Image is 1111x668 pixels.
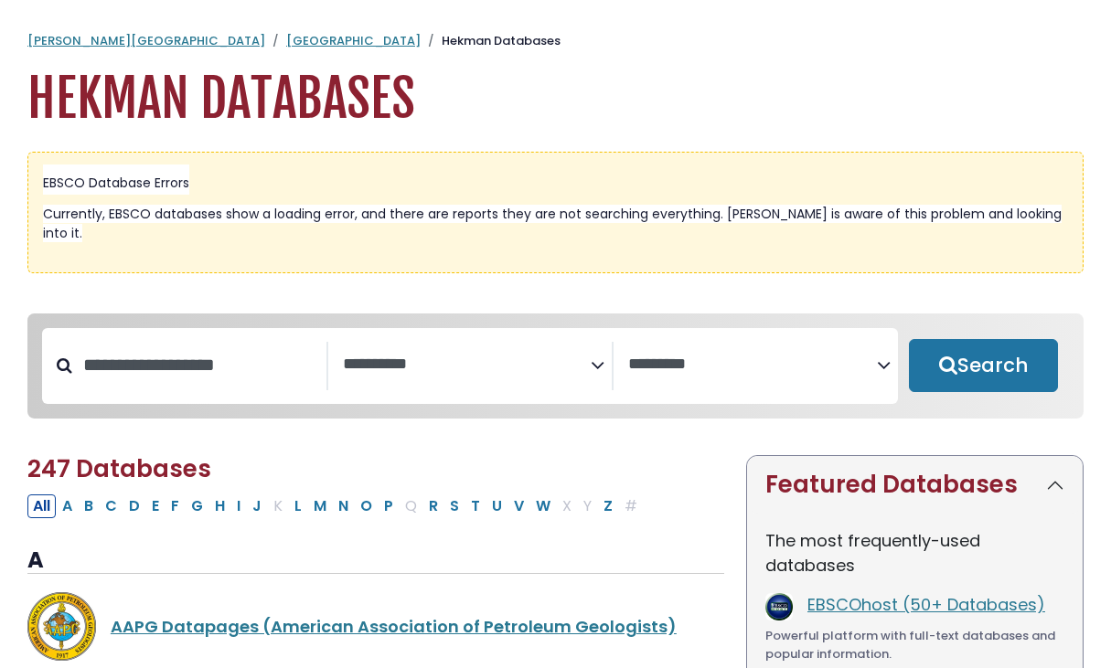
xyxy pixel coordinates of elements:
[747,456,1083,514] button: Featured Databases
[27,493,645,516] div: Alpha-list to filter by first letter of database name
[465,494,486,518] button: Filter Results T
[765,627,1064,663] div: Powerful platform with full-text databases and popular information.
[186,494,208,518] button: Filter Results G
[444,494,465,518] button: Filter Results S
[146,494,165,518] button: Filter Results E
[598,494,618,518] button: Filter Results Z
[111,615,677,638] a: AAPG Datapages (American Association of Petroleum Geologists)
[43,205,1062,242] span: Currently, EBSCO databases show a loading error, and there are reports they are not searching eve...
[72,350,326,380] input: Search database by title or keyword
[530,494,556,518] button: Filter Results W
[100,494,123,518] button: Filter Results C
[43,174,189,192] span: EBSCO Database Errors
[765,528,1064,578] p: The most frequently-used databases
[57,494,78,518] button: Filter Results A
[231,494,246,518] button: Filter Results I
[909,339,1058,392] button: Submit for Search Results
[807,593,1045,616] a: EBSCOhost (50+ Databases)
[27,452,211,485] span: 247 Databases
[333,494,354,518] button: Filter Results N
[27,32,265,49] a: [PERSON_NAME][GEOGRAPHIC_DATA]
[486,494,507,518] button: Filter Results U
[289,494,307,518] button: Filter Results L
[166,494,185,518] button: Filter Results F
[79,494,99,518] button: Filter Results B
[628,355,877,375] textarea: Search
[379,494,399,518] button: Filter Results P
[27,32,1084,50] nav: breadcrumb
[343,355,592,375] textarea: Search
[308,494,332,518] button: Filter Results M
[27,69,1084,130] h1: Hekman Databases
[27,494,56,518] button: All
[421,32,561,50] li: Hekman Databases
[355,494,378,518] button: Filter Results O
[247,494,267,518] button: Filter Results J
[209,494,230,518] button: Filter Results H
[27,547,724,575] h3: A
[508,494,529,518] button: Filter Results V
[27,313,1084,419] nav: Search filters
[423,494,443,518] button: Filter Results R
[123,494,145,518] button: Filter Results D
[286,32,421,49] a: [GEOGRAPHIC_DATA]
